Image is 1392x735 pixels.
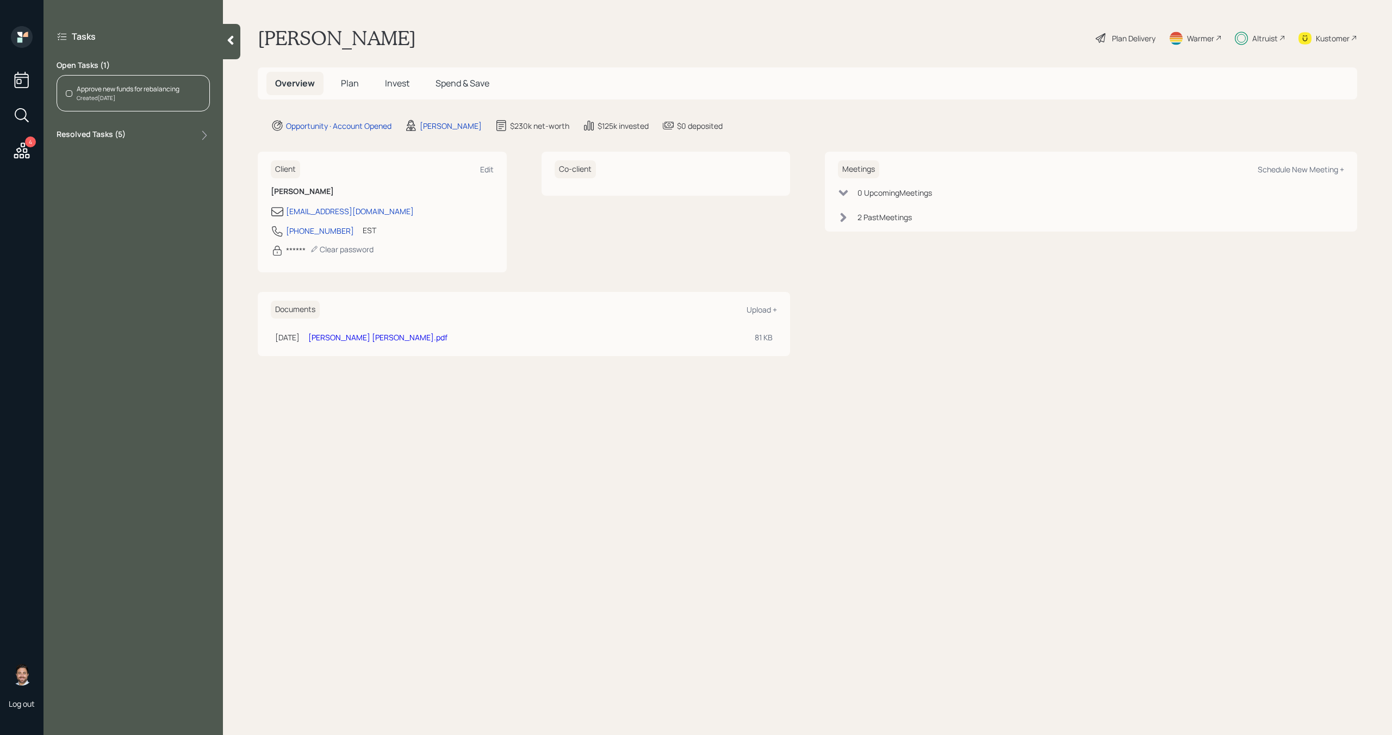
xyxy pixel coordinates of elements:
[1112,33,1155,44] div: Plan Delivery
[310,244,374,254] div: Clear password
[747,304,777,315] div: Upload +
[420,120,482,132] div: [PERSON_NAME]
[341,77,359,89] span: Plan
[271,160,300,178] h6: Client
[1252,33,1278,44] div: Altruist
[25,136,36,147] div: 4
[72,30,96,42] label: Tasks
[677,120,723,132] div: $0 deposited
[286,120,391,132] div: Opportunity · Account Opened
[9,699,35,709] div: Log out
[271,187,494,196] h6: [PERSON_NAME]
[857,211,912,223] div: 2 Past Meeting s
[436,77,489,89] span: Spend & Save
[57,60,210,71] label: Open Tasks ( 1 )
[286,205,414,217] div: [EMAIL_ADDRESS][DOMAIN_NAME]
[57,129,126,142] label: Resolved Tasks ( 5 )
[271,301,320,319] h6: Documents
[1316,33,1350,44] div: Kustomer
[11,664,33,686] img: michael-russo-headshot.png
[308,332,448,342] a: [PERSON_NAME] [PERSON_NAME].pdf
[275,332,300,343] div: [DATE]
[838,160,879,178] h6: Meetings
[555,160,596,178] h6: Co-client
[598,120,649,132] div: $125k invested
[363,225,376,236] div: EST
[77,94,179,102] div: Created [DATE]
[77,84,179,94] div: Approve new funds for rebalancing
[275,77,315,89] span: Overview
[286,225,354,236] div: [PHONE_NUMBER]
[480,164,494,175] div: Edit
[1187,33,1214,44] div: Warmer
[385,77,409,89] span: Invest
[258,26,416,50] h1: [PERSON_NAME]
[510,120,569,132] div: $230k net-worth
[857,187,932,198] div: 0 Upcoming Meeting s
[755,332,773,343] div: 81 KB
[1258,164,1344,175] div: Schedule New Meeting +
